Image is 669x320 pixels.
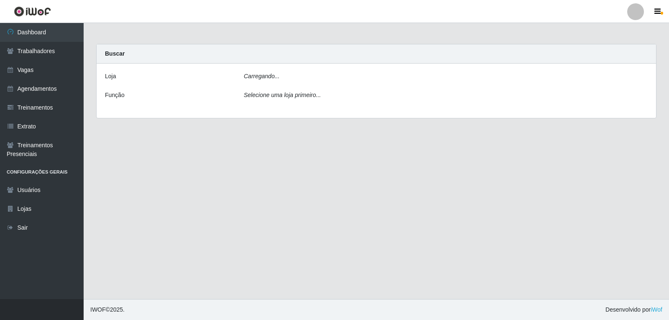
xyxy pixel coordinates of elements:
a: iWof [651,306,662,313]
span: © 2025 . [90,305,125,314]
img: CoreUI Logo [14,6,51,17]
label: Loja [105,72,116,81]
span: IWOF [90,306,106,313]
i: Selecione uma loja primeiro... [244,92,321,98]
label: Função [105,91,125,100]
strong: Buscar [105,50,125,57]
span: Desenvolvido por [605,305,662,314]
i: Carregando... [244,73,280,79]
